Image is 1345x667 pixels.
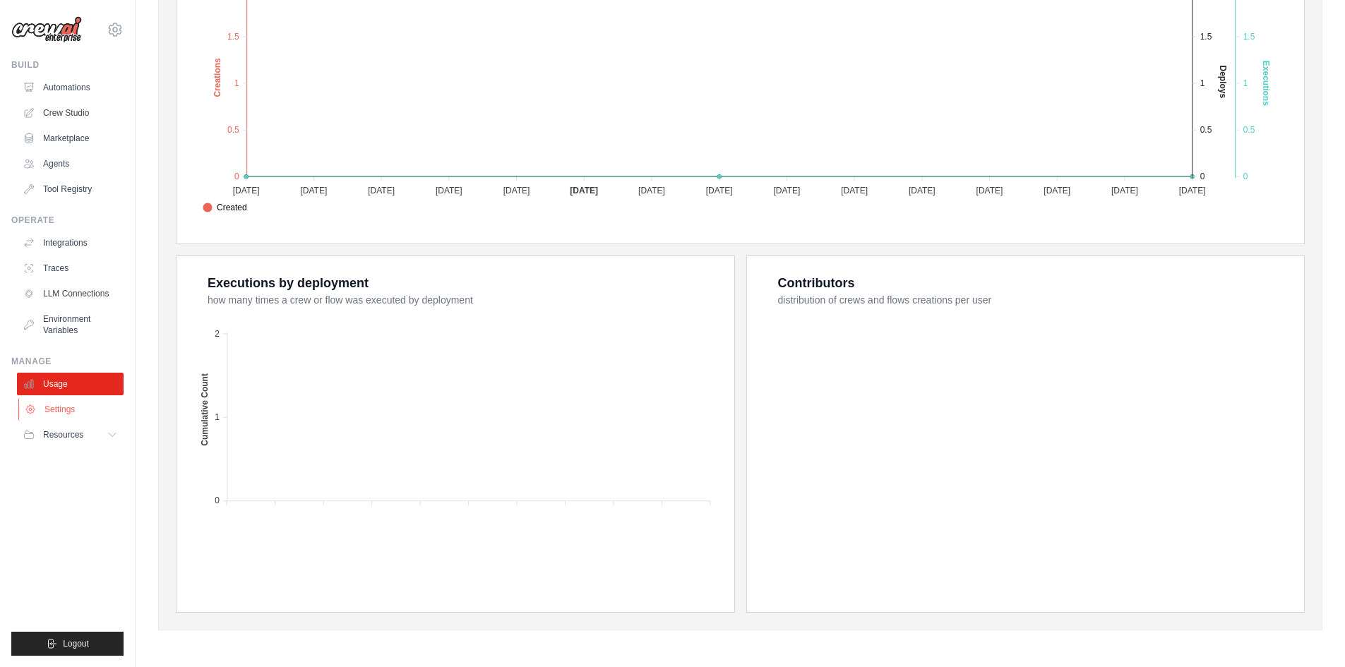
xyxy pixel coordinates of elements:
[227,125,239,135] tspan: 0.5
[11,16,82,43] img: Logo
[1111,186,1138,196] tspan: [DATE]
[63,638,89,649] span: Logout
[1218,65,1228,98] text: Deploys
[215,495,220,505] tspan: 0
[17,102,124,124] a: Crew Studio
[17,152,124,175] a: Agents
[1243,172,1248,181] tspan: 0
[778,273,855,293] div: Contributors
[368,186,395,196] tspan: [DATE]
[215,412,220,422] tspan: 1
[43,429,83,440] span: Resources
[1243,125,1255,135] tspan: 0.5
[17,423,124,446] button: Resources
[1200,172,1205,181] tspan: 0
[1179,186,1206,196] tspan: [DATE]
[773,186,800,196] tspan: [DATE]
[203,201,247,214] span: Created
[570,186,598,196] tspan: [DATE]
[1261,61,1271,106] text: Executions
[200,373,210,446] text: Cumulative Count
[17,308,124,342] a: Environment Variables
[1044,186,1070,196] tspan: [DATE]
[1200,125,1212,135] tspan: 0.5
[208,273,369,293] div: Executions by deployment
[11,632,124,656] button: Logout
[1243,78,1248,88] tspan: 1
[18,398,125,421] a: Settings
[841,186,868,196] tspan: [DATE]
[17,232,124,254] a: Integrations
[215,329,220,339] tspan: 2
[1200,78,1205,88] tspan: 1
[233,186,260,196] tspan: [DATE]
[17,127,124,150] a: Marketplace
[1200,32,1212,42] tspan: 1.5
[1243,32,1255,42] tspan: 1.5
[208,293,717,307] dt: how many times a crew or flow was executed by deployment
[638,186,665,196] tspan: [DATE]
[227,32,239,42] tspan: 1.5
[11,215,124,226] div: Operate
[234,172,239,181] tspan: 0
[436,186,462,196] tspan: [DATE]
[17,282,124,305] a: LLM Connections
[213,58,222,97] text: Creations
[706,186,733,196] tspan: [DATE]
[17,178,124,200] a: Tool Registry
[300,186,327,196] tspan: [DATE]
[976,186,1003,196] tspan: [DATE]
[17,257,124,280] a: Traces
[17,76,124,99] a: Automations
[11,356,124,367] div: Manage
[11,59,124,71] div: Build
[17,373,124,395] a: Usage
[234,78,239,88] tspan: 1
[909,186,935,196] tspan: [DATE]
[778,293,1288,307] dt: distribution of crews and flows creations per user
[503,186,530,196] tspan: [DATE]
